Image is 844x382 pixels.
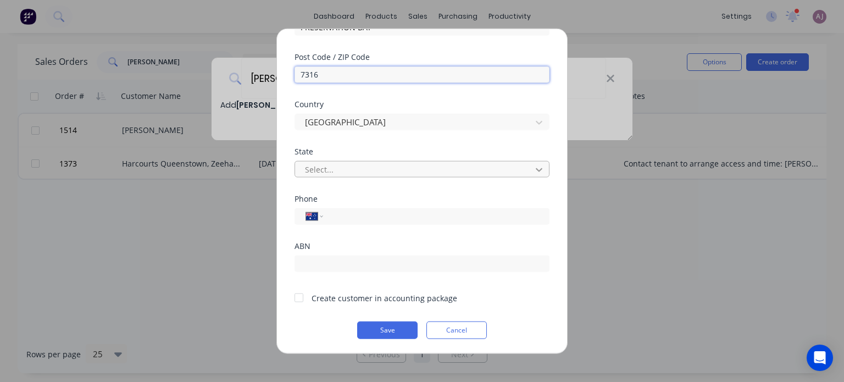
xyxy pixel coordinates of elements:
[295,147,549,155] div: State
[357,321,418,339] button: Save
[295,195,549,202] div: Phone
[807,345,833,371] div: Open Intercom Messenger
[312,292,457,303] div: Create customer in accounting package
[295,242,549,250] div: ABN
[426,321,487,339] button: Cancel
[295,100,549,108] div: Country
[295,53,549,60] div: Post Code / ZIP Code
